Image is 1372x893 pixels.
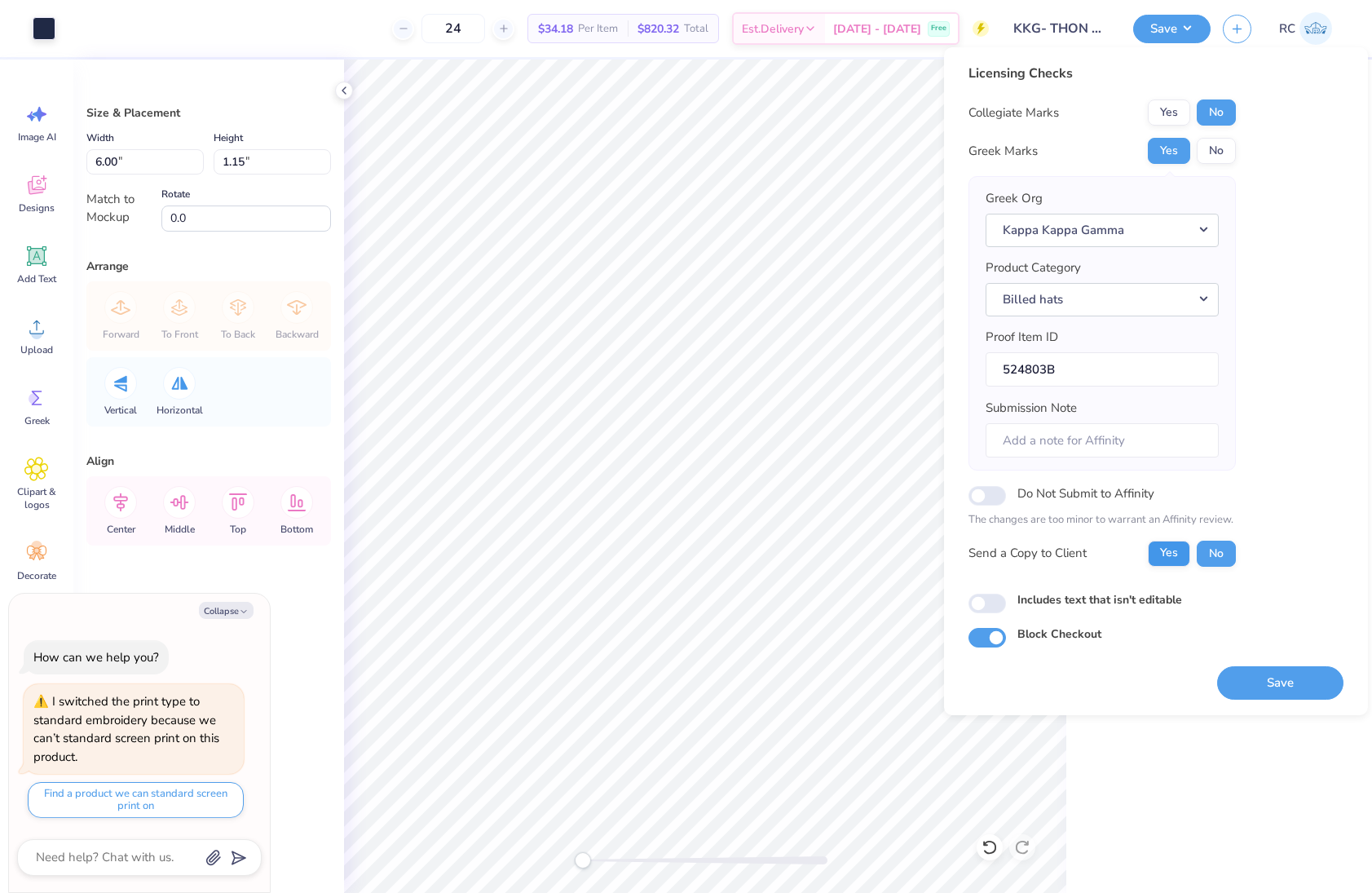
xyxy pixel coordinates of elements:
[421,14,485,43] input: – –
[1299,12,1332,45] img: Rio Cabojoc
[1148,541,1190,567] button: Yes
[538,20,573,38] span: $34.18
[17,569,56,582] span: Decorate
[931,23,946,34] span: Free
[968,544,1087,563] div: Send a Copy to Client
[578,20,618,38] span: Per Item
[33,693,219,765] div: I switched the print type to standard embroidery because we can’t standard screen print on this p...
[1197,99,1236,126] button: No
[86,453,331,470] div: Align
[1017,591,1182,608] label: Includes text that isn't editable
[1017,483,1154,504] label: Do Not Submit to Affinity
[86,128,114,148] label: Width
[165,523,195,536] span: Middle
[986,259,1081,277] label: Product Category
[33,649,159,665] div: How can we help you?
[86,104,331,122] div: Size & Placement
[1017,626,1101,643] label: Block Checkout
[157,404,203,417] span: Horizontal
[1217,666,1343,700] button: Save
[968,104,1059,122] div: Collegiate Marks
[199,602,254,619] button: Collapse
[986,399,1077,418] label: Submission Note
[968,142,1038,161] div: Greek Marks
[230,523,246,536] span: Top
[161,184,190,204] label: Rotate
[18,130,56,144] span: Image AI
[19,201,55,214] span: Designs
[214,128,243,148] label: Height
[20,343,53,356] span: Upload
[28,782,244,818] button: Find a product we can standard screen print on
[1148,138,1190,164] button: Yes
[742,20,804,38] span: Est. Delivery
[280,523,313,536] span: Bottom
[968,64,1236,83] div: Licensing Checks
[17,272,56,285] span: Add Text
[1197,541,1236,567] button: No
[986,328,1058,347] label: Proof Item ID
[637,20,679,38] span: $820.32
[107,523,135,536] span: Center
[684,20,708,38] span: Total
[575,852,591,869] div: Accessibility label
[986,189,1043,208] label: Greek Org
[833,20,921,38] span: [DATE] - [DATE]
[1001,12,1121,45] input: Untitled Design
[104,404,137,417] span: Vertical
[986,214,1219,247] button: Kappa Kappa Gamma
[1197,138,1236,164] button: No
[1133,15,1211,43] button: Save
[968,512,1236,528] p: The changes are too minor to warrant an Affinity review.
[986,423,1219,458] input: Add a note for Affinity
[86,258,331,275] div: Arrange
[24,414,50,427] span: Greek
[986,283,1219,316] button: Billed hats
[1148,99,1190,126] button: Yes
[86,190,152,227] div: Match to Mockup
[10,485,64,511] span: Clipart & logos
[1272,12,1339,45] a: RC
[1279,20,1295,38] span: RC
